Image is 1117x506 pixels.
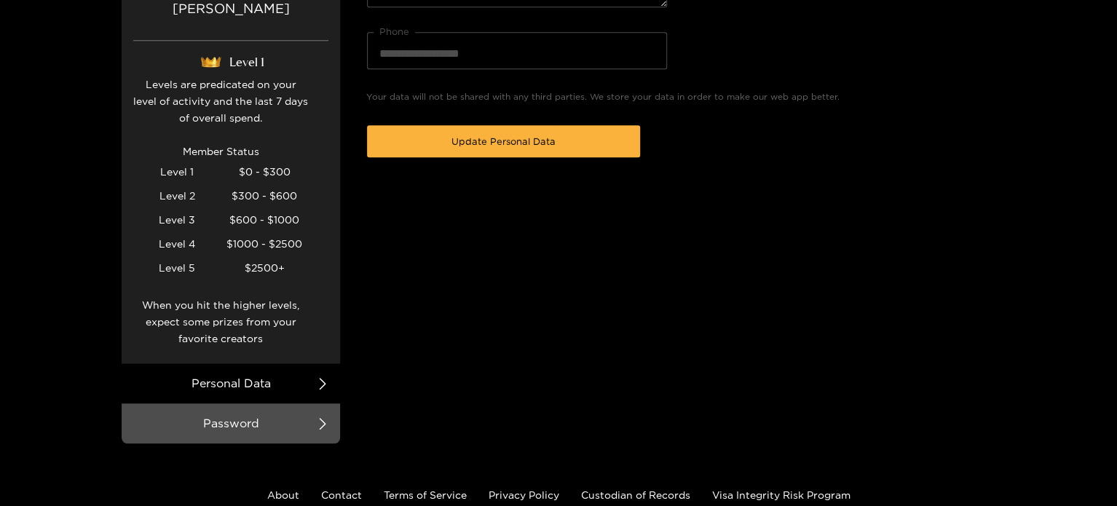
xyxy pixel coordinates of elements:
div: $600 - $1000 [221,207,308,232]
a: Visa Integrity Risk Program [712,489,850,500]
span: Level 1 [229,55,264,69]
a: Terms of Service [384,489,467,500]
span: Update Personal Data [451,134,556,149]
input: Phone [367,32,667,69]
div: Level 3 [133,207,221,232]
a: Custodian of Records [581,489,690,500]
p: Your data will not be shared with any third parties. We store your data in order to make our web ... [366,90,992,104]
div: Level 1 [133,159,221,183]
div: $1000 - $2500 [221,232,308,256]
div: Level 5 [133,256,221,280]
button: Update Personal Data [367,125,640,157]
label: Phone [379,24,409,39]
li: Personal Data [122,363,340,403]
a: About [267,489,299,500]
a: Contact [321,489,362,500]
div: $2500+ [221,256,308,280]
div: $0 - $300 [221,159,308,183]
div: $300 - $600 [221,183,308,207]
a: Privacy Policy [489,489,559,500]
li: Password [122,403,340,443]
div: Level 2 [133,183,221,207]
div: Level 4 [133,232,221,256]
div: Levels are predicated on your level of activity and the last 7 days of overall spend. Member Stat... [133,76,308,363]
img: crown1.webp [198,54,224,70]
